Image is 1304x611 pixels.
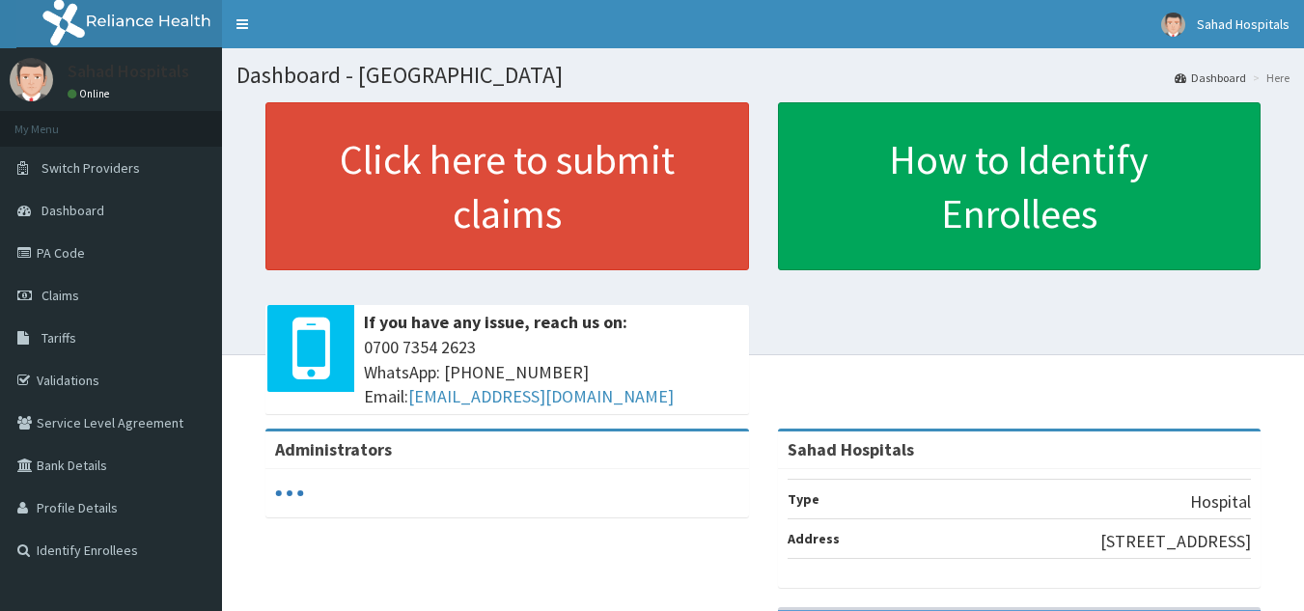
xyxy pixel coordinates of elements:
[42,329,76,347] span: Tariffs
[10,58,53,101] img: User Image
[265,102,749,270] a: Click here to submit claims
[1248,69,1290,86] li: Here
[42,202,104,219] span: Dashboard
[788,530,840,547] b: Address
[68,87,114,100] a: Online
[408,385,674,407] a: [EMAIL_ADDRESS][DOMAIN_NAME]
[364,335,739,409] span: 0700 7354 2623 WhatsApp: [PHONE_NUMBER] Email:
[788,438,914,460] strong: Sahad Hospitals
[275,438,392,460] b: Administrators
[42,159,140,177] span: Switch Providers
[1100,529,1251,554] p: [STREET_ADDRESS]
[1175,69,1246,86] a: Dashboard
[778,102,1262,270] a: How to Identify Enrollees
[68,63,189,80] p: Sahad Hospitals
[236,63,1290,88] h1: Dashboard - [GEOGRAPHIC_DATA]
[1190,489,1251,514] p: Hospital
[1197,15,1290,33] span: Sahad Hospitals
[42,287,79,304] span: Claims
[788,490,819,508] b: Type
[1161,13,1185,37] img: User Image
[275,479,304,508] svg: audio-loading
[364,311,627,333] b: If you have any issue, reach us on:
